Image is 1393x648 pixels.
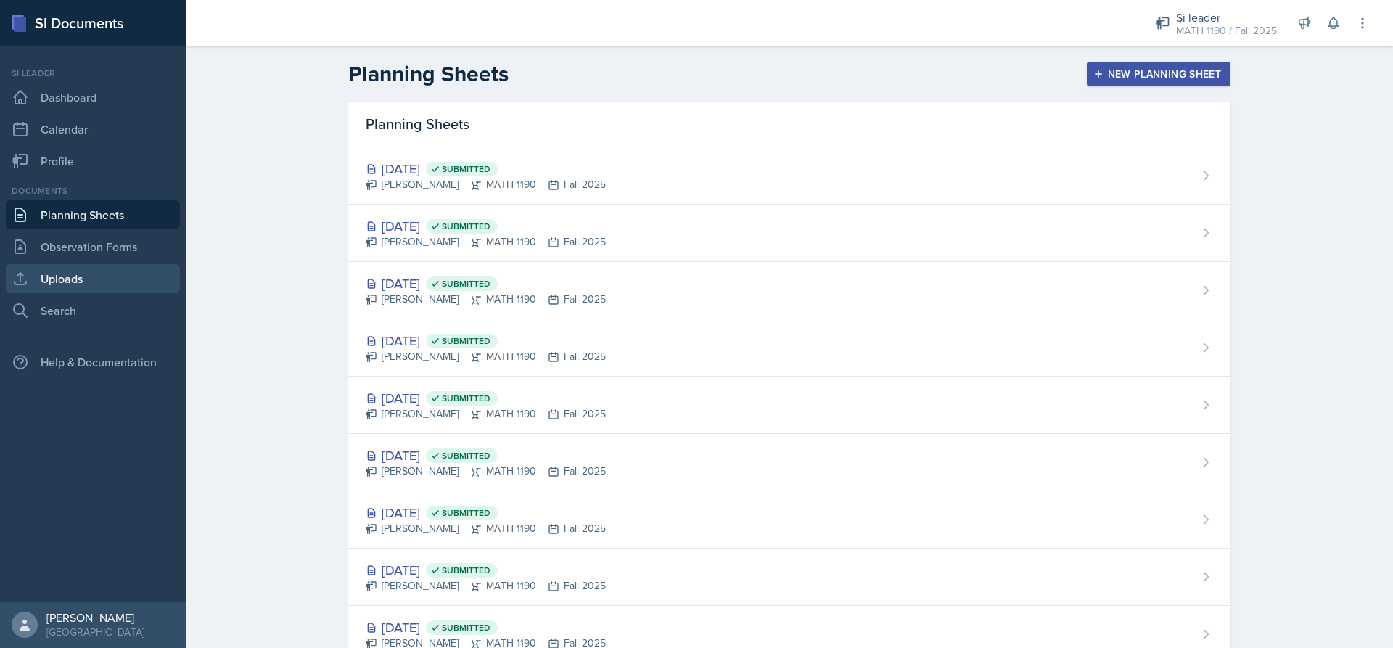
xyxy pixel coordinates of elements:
[442,507,490,519] span: Submitted
[366,406,606,422] div: [PERSON_NAME] MATH 1190 Fall 2025
[348,262,1230,319] a: [DATE] Submitted [PERSON_NAME]MATH 1190Fall 2025
[1096,68,1221,80] div: New Planning Sheet
[46,610,144,625] div: [PERSON_NAME]
[442,278,490,290] span: Submitted
[348,102,1230,147] div: Planning Sheets
[366,578,606,594] div: [PERSON_NAME] MATH 1190 Fall 2025
[366,159,606,179] div: [DATE]
[348,491,1230,549] a: [DATE] Submitted [PERSON_NAME]MATH 1190Fall 2025
[366,216,606,236] div: [DATE]
[366,446,606,465] div: [DATE]
[442,221,490,232] span: Submitted
[46,625,144,639] div: [GEOGRAPHIC_DATA]
[442,163,490,175] span: Submitted
[442,622,490,633] span: Submitted
[6,200,180,229] a: Planning Sheets
[6,296,180,325] a: Search
[348,61,509,87] h2: Planning Sheets
[442,393,490,404] span: Submitted
[366,331,606,350] div: [DATE]
[6,115,180,144] a: Calendar
[366,274,606,293] div: [DATE]
[1176,23,1277,38] div: MATH 1190 / Fall 2025
[366,292,606,307] div: [PERSON_NAME] MATH 1190 Fall 2025
[348,147,1230,205] a: [DATE] Submitted [PERSON_NAME]MATH 1190Fall 2025
[366,521,606,536] div: [PERSON_NAME] MATH 1190 Fall 2025
[366,618,606,637] div: [DATE]
[1176,9,1277,26] div: Si leader
[6,147,180,176] a: Profile
[442,565,490,576] span: Submitted
[366,560,606,580] div: [DATE]
[366,177,606,192] div: [PERSON_NAME] MATH 1190 Fall 2025
[6,232,180,261] a: Observation Forms
[6,184,180,197] div: Documents
[366,349,606,364] div: [PERSON_NAME] MATH 1190 Fall 2025
[366,464,606,479] div: [PERSON_NAME] MATH 1190 Fall 2025
[348,434,1230,491] a: [DATE] Submitted [PERSON_NAME]MATH 1190Fall 2025
[366,388,606,408] div: [DATE]
[348,549,1230,606] a: [DATE] Submitted [PERSON_NAME]MATH 1190Fall 2025
[348,205,1230,262] a: [DATE] Submitted [PERSON_NAME]MATH 1190Fall 2025
[348,377,1230,434] a: [DATE] Submitted [PERSON_NAME]MATH 1190Fall 2025
[442,450,490,462] span: Submitted
[6,67,180,80] div: Si leader
[348,319,1230,377] a: [DATE] Submitted [PERSON_NAME]MATH 1190Fall 2025
[1087,62,1230,86] button: New Planning Sheet
[6,348,180,377] div: Help & Documentation
[6,264,180,293] a: Uploads
[366,234,606,250] div: [PERSON_NAME] MATH 1190 Fall 2025
[366,503,606,522] div: [DATE]
[442,335,490,347] span: Submitted
[6,83,180,112] a: Dashboard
